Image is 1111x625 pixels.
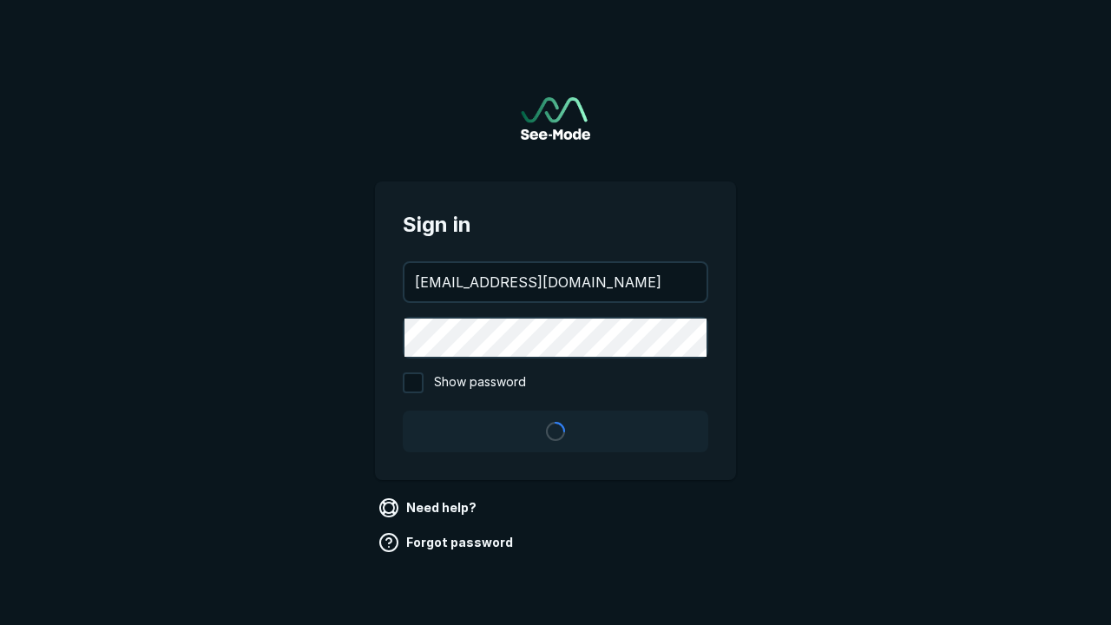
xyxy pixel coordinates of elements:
input: your@email.com [404,263,707,301]
a: Go to sign in [521,97,590,140]
a: Need help? [375,494,483,522]
span: Show password [434,372,526,393]
span: Sign in [403,209,708,240]
a: Forgot password [375,529,520,556]
img: See-Mode Logo [521,97,590,140]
